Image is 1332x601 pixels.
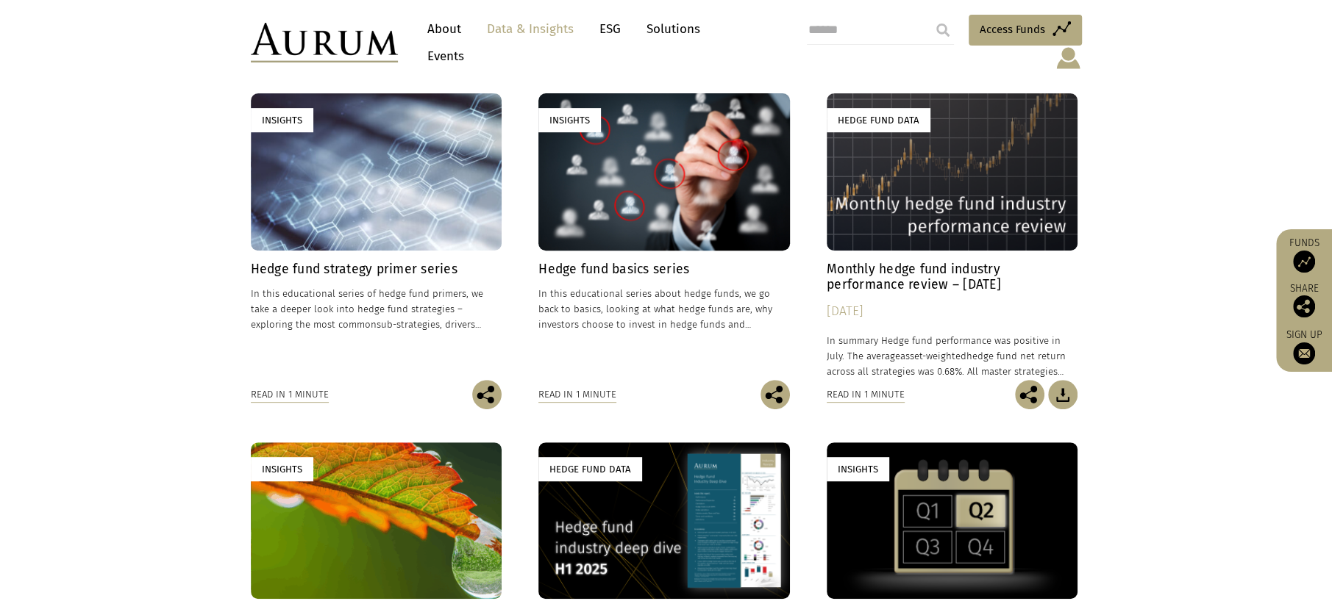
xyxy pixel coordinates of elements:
h4: Monthly hedge fund industry performance review – [DATE] [827,262,1078,292]
div: Hedge Fund Data [827,108,930,132]
img: Share this post [761,380,790,409]
h4: Hedge fund basics series [538,262,790,277]
span: sub-strategies [377,319,440,330]
img: Download Article [1048,380,1078,409]
img: Access Funds [1293,251,1315,273]
input: Submit [928,15,958,45]
div: Insights [251,108,313,132]
img: Share this post [1293,295,1315,317]
img: Sign up to our newsletter [1293,342,1315,364]
div: Hedge Fund Data [538,457,642,481]
p: In this educational series of hedge fund primers, we take a deeper look into hedge fund strategie... [251,286,502,332]
a: Events [420,43,464,70]
div: Share [1283,284,1325,317]
h4: Hedge fund strategy primer series [251,262,502,277]
span: asset-weighted [900,350,966,361]
p: In summary Hedge fund performance was positive in July. The average hedge fund net return across ... [827,333,1078,379]
div: Read in 1 minute [827,386,905,403]
a: Solutions [639,15,708,43]
a: Hedge Fund Data Monthly hedge fund industry performance review – [DATE] [DATE] In summary Hedge f... [827,93,1078,379]
img: account-icon.svg [1055,46,1082,71]
div: Read in 1 minute [538,386,616,403]
div: Insights [827,457,889,481]
a: Data & Insights [480,15,581,43]
a: ESG [592,15,628,43]
a: Funds [1283,237,1325,273]
img: Share this post [472,380,502,409]
span: Access Funds [980,21,1045,38]
a: About [420,15,469,43]
div: Read in 1 minute [251,386,329,403]
div: Insights [538,108,601,132]
a: Sign up [1283,328,1325,364]
div: Insights [251,457,313,481]
a: Access Funds [969,15,1082,46]
img: Aurum [251,23,398,62]
img: Share this post [1015,380,1044,409]
a: Insights Hedge fund strategy primer series In this educational series of hedge fund primers, we t... [251,93,502,379]
p: In this educational series about hedge funds, we go back to basics, looking at what hedge funds a... [538,286,790,332]
div: [DATE] [827,301,1078,322]
a: Insights Hedge fund basics series In this educational series about hedge funds, we go back to bas... [538,93,790,379]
